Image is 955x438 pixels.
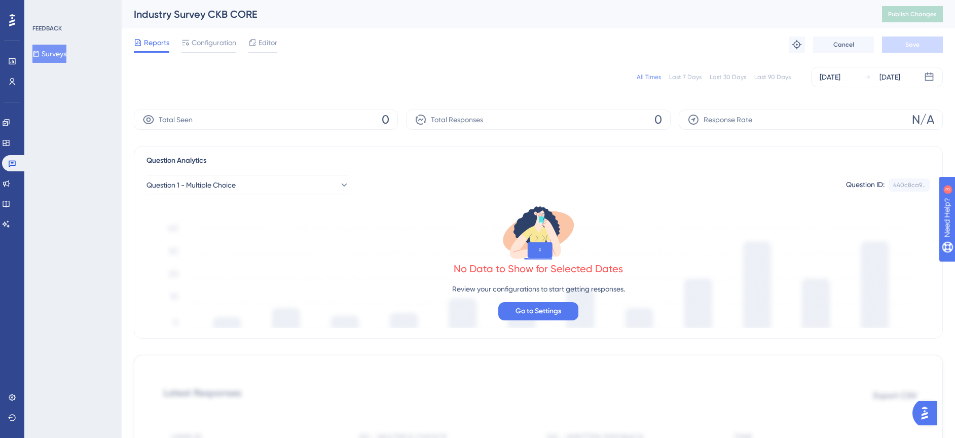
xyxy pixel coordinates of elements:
[879,71,900,83] div: [DATE]
[452,283,625,295] p: Review your configurations to start getting responses.
[654,112,662,128] span: 0
[669,73,702,81] div: Last 7 Days
[32,24,62,32] div: FEEDBACK
[498,302,578,320] button: Go to Settings
[146,175,349,195] button: Question 1 - Multiple Choice
[159,114,193,126] span: Total Seen
[146,179,236,191] span: Question 1 - Multiple Choice
[516,305,561,317] span: Go to Settings
[846,178,885,192] div: Question ID:
[905,41,920,49] span: Save
[882,6,943,22] button: Publish Changes
[912,398,943,428] iframe: UserGuiding AI Assistant Launcher
[144,36,169,49] span: Reports
[888,10,937,18] span: Publish Changes
[833,41,854,49] span: Cancel
[259,36,277,49] span: Editor
[146,155,206,167] span: Question Analytics
[754,73,791,81] div: Last 90 Days
[637,73,661,81] div: All Times
[704,114,752,126] span: Response Rate
[820,71,840,83] div: [DATE]
[431,114,483,126] span: Total Responses
[24,3,63,15] span: Need Help?
[192,36,236,49] span: Configuration
[893,181,926,189] div: 440c8ca9...
[454,262,623,276] div: No Data to Show for Selected Dates
[134,7,857,21] div: Industry Survey CKB CORE
[32,45,66,63] button: Surveys
[882,36,943,53] button: Save
[813,36,874,53] button: Cancel
[710,73,746,81] div: Last 30 Days
[70,5,74,13] div: 3
[382,112,389,128] span: 0
[912,112,934,128] span: N/A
